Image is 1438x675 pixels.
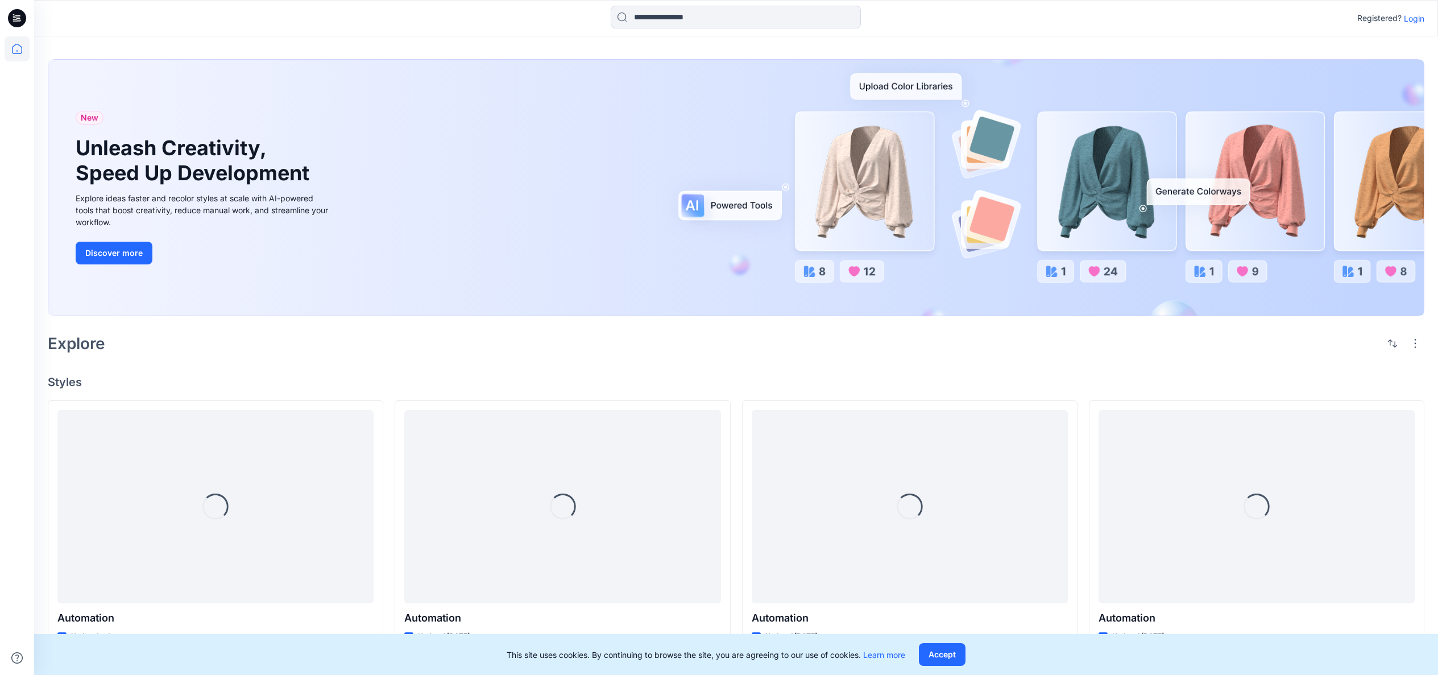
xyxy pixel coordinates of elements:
button: Accept [919,643,965,666]
p: Automation [752,610,1068,626]
div: Explore ideas faster and recolor styles at scale with AI-powered tools that boost creativity, red... [76,192,331,228]
p: Login [1404,13,1424,24]
p: Updated a day ago [71,631,132,643]
p: Updated [DATE] [418,631,470,643]
button: Discover more [76,242,152,264]
p: Updated [DATE] [1112,631,1164,643]
p: Automation [57,610,374,626]
p: This site uses cookies. By continuing to browse the site, you are agreeing to our use of cookies. [507,649,905,661]
h2: Explore [48,334,105,353]
p: Updated [DATE] [765,631,817,643]
span: New [81,111,98,125]
a: Learn more [863,650,905,660]
p: Registered? [1357,11,1402,25]
p: Automation [1099,610,1415,626]
h1: Unleash Creativity, Speed Up Development [76,136,314,185]
a: Discover more [76,242,331,264]
h4: Styles [48,375,1424,389]
p: Automation [404,610,720,626]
